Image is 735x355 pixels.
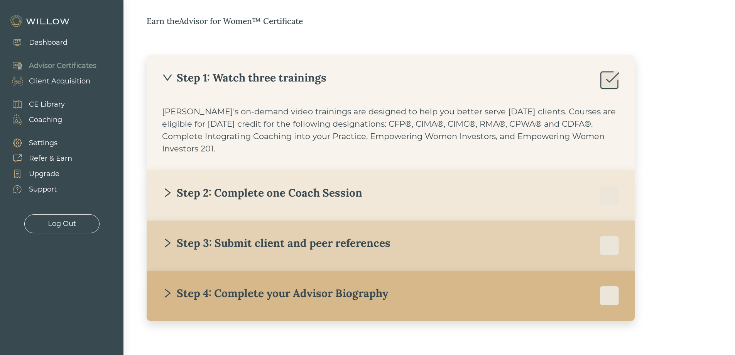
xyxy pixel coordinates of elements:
[4,73,96,89] a: Client Acquisition
[29,99,65,110] div: CE Library
[147,15,666,27] div: Earn the Advisor for Women™ Certificate
[29,115,62,125] div: Coaching
[162,105,619,155] div: [PERSON_NAME]’s on-demand video trainings are designed to help you better serve [DATE] clients. C...
[29,138,57,148] div: Settings
[162,236,390,250] div: Step 3: Submit client and peer references
[162,186,362,200] div: Step 2: Complete one Coach Session
[162,71,326,85] div: Step 1: Watch three trainings
[4,151,72,166] a: Refer & Earn
[48,219,76,229] div: Log Out
[4,58,96,73] a: Advisor Certificates
[4,135,72,151] a: Settings
[29,184,57,195] div: Support
[29,61,96,71] div: Advisor Certificates
[162,238,173,248] span: right
[4,166,72,182] a: Upgrade
[162,286,388,300] div: Step 4: Complete your Advisor Biography
[29,37,68,48] div: Dashboard
[4,112,65,127] a: Coaching
[29,169,59,179] div: Upgrade
[10,15,71,27] img: Willow
[162,187,173,198] span: right
[162,72,173,83] span: down
[29,76,90,87] div: Client Acquisition
[4,35,68,50] a: Dashboard
[4,97,65,112] a: CE Library
[29,153,72,164] div: Refer & Earn
[162,288,173,299] span: right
